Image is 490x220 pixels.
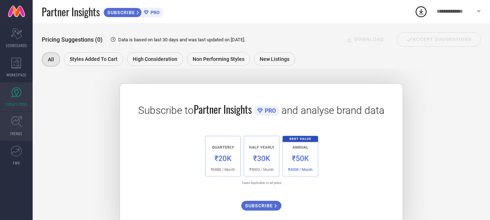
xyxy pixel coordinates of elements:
span: Partner Insights [194,102,252,117]
span: SCORECARDS [6,43,27,48]
span: WORKSPACE [7,72,26,78]
span: Non Performing Styles [193,56,244,62]
span: SUBSCRIBE [104,10,137,15]
span: Styles Added To Cart [70,56,118,62]
span: SUBSCRIBE [245,203,275,208]
a: SUBSCRIBE [241,195,281,211]
span: and analyse brand data [281,104,384,116]
span: Pricing Suggestions (0) [42,36,103,43]
span: PRO [263,107,276,114]
span: All [48,57,54,62]
span: TRENDS [10,131,22,136]
span: High Consideration [133,56,177,62]
span: New Listings [260,56,289,62]
span: SUGGESTIONS [5,101,28,107]
div: Accept Suggestions [397,32,481,47]
span: FWD [13,160,20,166]
span: PRO [149,10,160,15]
span: Data is based on last 30 days and was last updated on [DATE] . [118,37,245,42]
img: 1a6fb96cb29458d7132d4e38d36bc9c7.png [200,131,323,188]
div: Open download list [415,5,428,18]
span: Subscribe to [138,104,194,116]
span: Partner Insights [42,4,100,19]
a: SUBSCRIBEPRO [103,6,163,17]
